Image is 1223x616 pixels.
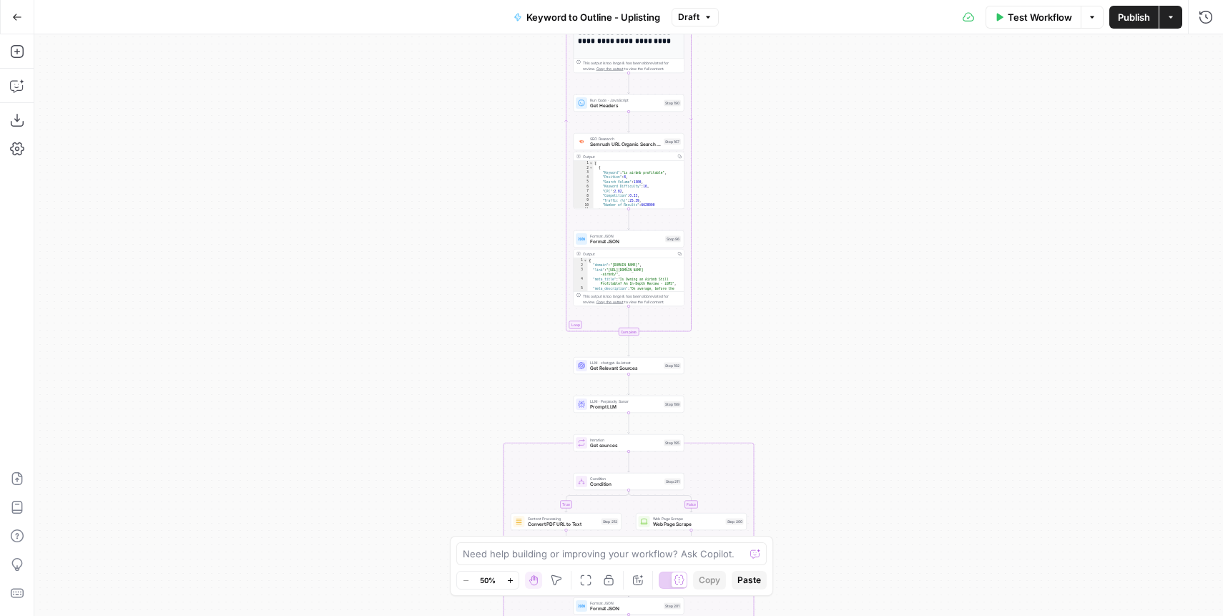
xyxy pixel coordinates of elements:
div: 5 [574,286,588,310]
span: Iteration [590,437,661,443]
img: 62yuwf1kr9krw125ghy9mteuwaw4 [516,518,523,525]
button: Test Workflow [986,6,1081,29]
g: Edge from step_212 to step_211-conditional-end [566,530,629,547]
span: Draft [678,11,699,24]
span: Web Page Scrape [653,521,723,528]
g: Edge from step_202 to step_201 [628,576,630,597]
span: Prompt LLM [590,404,661,411]
span: Get Relevant Sources [590,365,661,372]
div: Format JSONFormat JSONStep 96Output{ "domain":"[DOMAIN_NAME]", "link":"[URL][DOMAIN_NAME] -airbnb... [574,230,684,306]
g: Edge from step_199 to step_195 [628,413,630,434]
g: Edge from step_211 to step_212 [565,490,629,512]
div: Web Page ScrapeWeb Page ScrapeStep 200 [636,513,747,530]
g: Edge from step_90 to step_190 [628,73,630,94]
div: Step 192 [664,363,681,369]
g: Edge from step_211 to step_200 [629,490,692,512]
img: ey5lt04xp3nqzrimtu8q5fsyor3u [578,139,585,145]
div: 5 [574,180,594,185]
span: Toggle code folding, rows 2 through 11 [589,166,594,171]
div: Step 96 [665,236,681,243]
button: Keyword to Outline - Uplisting [505,6,669,29]
div: 9 [574,198,594,203]
div: Content ProcessingConvert PDF URL to TextStep 212 [511,513,622,530]
button: Publish [1109,6,1159,29]
g: Edge from step_195 to step_211 [628,451,630,472]
span: Get Headers [590,102,661,109]
button: Paste [732,571,767,590]
div: This output is too large & has been abbreviated for review. to view the full content. [583,293,681,305]
span: Format JSON [590,233,662,239]
span: Copy the output [596,67,624,71]
span: Keyword to Outline - Uplisting [526,10,660,24]
span: Toggle code folding, rows 1 through 1002 [589,161,594,166]
span: Convert PDF URL to Text [528,521,599,528]
span: Format JSON [590,600,661,606]
div: 1 [574,161,594,166]
div: 7 [574,189,594,194]
div: 6 [574,185,594,190]
span: Paste [737,574,761,587]
g: Edge from step_192 to step_199 [628,374,630,395]
button: Copy [693,571,726,590]
div: Complete [574,328,684,336]
span: Copy [699,574,720,587]
span: Test Workflow [1008,10,1072,24]
div: 8 [574,194,594,199]
div: Complete [619,328,639,336]
div: Step 195 [664,440,681,446]
div: 1 [574,258,588,263]
div: 3 [574,268,588,277]
span: SEO Research [590,136,661,142]
g: Edge from step_190 to step_167 [628,112,630,132]
span: Web Page Scrape [653,516,723,522]
div: 3 [574,170,594,175]
span: Condition [590,481,662,488]
g: Edge from step_167 to step_96 [628,209,630,230]
span: LLM · Perplexity Sonar [590,399,661,404]
div: 2 [574,166,594,171]
div: Step 167 [664,139,681,145]
span: Format JSON [590,238,662,245]
div: Step 212 [601,519,619,525]
div: LLM · chatgpt-4o-latestGet Relevant SourcesStep 192 [574,357,684,374]
div: Run Code · JavaScriptGet HeadersStep 190 [574,94,684,112]
span: Get sources [590,442,661,449]
div: Step 199 [664,401,681,408]
div: 11 [574,207,594,212]
div: Output [583,154,673,160]
span: 50% [480,575,496,586]
div: Format JSONFormat JSONStep 201 [574,597,684,615]
div: Step 201 [664,603,681,610]
div: Step 190 [664,100,681,107]
span: Copy the output [596,300,624,304]
div: SEO ResearchSemrush URL Organic Search KeywordsStep 167Output[ { "Keyword":"is airbnb profitable"... [574,133,684,209]
div: This output is too large & has been abbreviated for review. to view the full content. [583,60,681,72]
span: Format JSON [590,605,661,612]
span: Run Code · JavaScript [590,97,661,103]
span: Content Processing [528,516,599,522]
span: Condition [590,476,662,481]
div: ConditionConditionStep 211 [574,473,684,490]
div: LLM · Perplexity SonarPrompt LLMStep 199 [574,396,684,413]
div: Output [583,251,673,257]
div: 10 [574,203,594,208]
g: Edge from step_89-iteration-end to step_192 [628,336,630,356]
span: Publish [1118,10,1150,24]
div: 4 [574,175,594,180]
span: LLM · chatgpt-4o-latest [590,360,661,366]
g: Edge from step_200 to step_211-conditional-end [629,530,692,547]
div: Step 200 [726,519,744,525]
button: Draft [672,8,719,26]
span: Semrush URL Organic Search Keywords [590,141,661,148]
div: IterationGet sourcesStep 195 [574,434,684,451]
div: Step 211 [664,479,681,485]
span: Toggle code folding, rows 1 through 7 [584,258,588,263]
div: 2 [574,263,588,268]
div: 4 [574,277,588,286]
